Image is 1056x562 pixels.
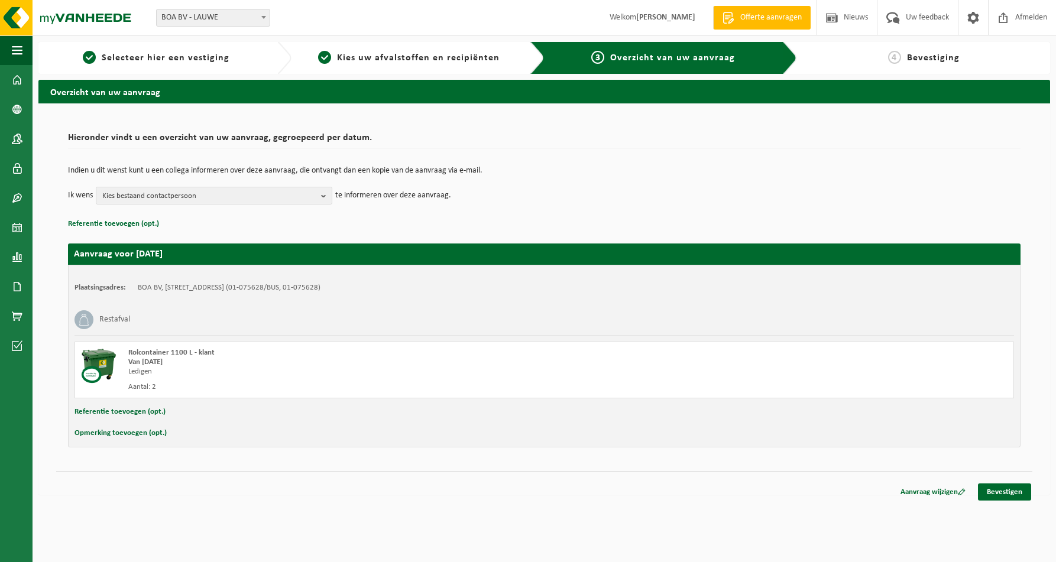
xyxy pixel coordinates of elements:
h2: Hieronder vindt u een overzicht van uw aanvraag, gegroepeerd per datum. [68,133,1021,149]
span: 1 [83,51,96,64]
span: Rolcontainer 1100 L - klant [128,349,215,356]
h3: Restafval [99,310,130,329]
a: Offerte aanvragen [713,6,811,30]
strong: [PERSON_NAME] [636,13,695,22]
a: Aanvraag wijzigen [892,483,974,501]
button: Opmerking toevoegen (opt.) [74,425,167,441]
span: 2 [318,51,331,64]
span: Kies uw afvalstoffen en recipiënten [337,53,500,63]
span: Kies bestaand contactpersoon [102,187,316,205]
strong: Aanvraag voor [DATE] [74,249,163,259]
button: Referentie toevoegen (opt.) [74,404,166,420]
span: Bevestiging [907,53,960,63]
a: Bevestigen [978,483,1031,501]
button: Kies bestaand contactpersoon [96,187,332,204]
button: Referentie toevoegen (opt.) [68,216,159,232]
strong: Plaatsingsadres: [74,284,126,291]
a: 2Kies uw afvalstoffen en recipiënten [297,51,521,65]
td: BOA BV, [STREET_ADDRESS] (01-075628/BUS, 01-075628) [138,283,320,293]
strong: Van [DATE] [128,358,163,366]
span: BOA BV - LAUWE [157,9,270,26]
h2: Overzicht van uw aanvraag [38,80,1050,103]
span: Offerte aanvragen [737,12,805,24]
span: 3 [591,51,604,64]
span: Selecteer hier een vestiging [102,53,229,63]
span: BOA BV - LAUWE [156,9,270,27]
p: te informeren over deze aanvraag. [335,187,451,204]
div: Ledigen [128,367,592,376]
span: 4 [888,51,901,64]
p: Indien u dit wenst kunt u een collega informeren over deze aanvraag, die ontvangt dan een kopie v... [68,167,1021,175]
p: Ik wens [68,187,93,204]
a: 1Selecteer hier een vestiging [44,51,268,65]
div: Aantal: 2 [128,382,592,392]
img: WB-1100-CU.png [81,348,116,384]
span: Overzicht van uw aanvraag [610,53,735,63]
